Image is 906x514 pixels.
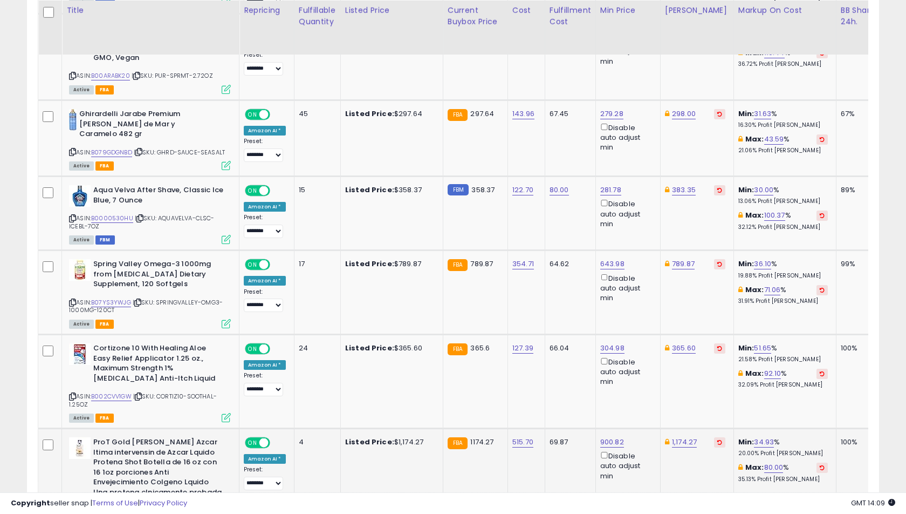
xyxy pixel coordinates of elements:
[733,1,836,55] th: The percentage added to the cost of goods (COGS) that forms the calculator for Min & Max prices.
[471,185,495,195] span: 358.37
[600,109,623,119] a: 279.28
[550,259,587,269] div: 64.62
[246,438,259,448] span: ON
[69,109,77,131] img: 319KLml7cSL._SL40_.jpg
[448,259,468,271] small: FBA
[69,343,231,421] div: ASIN:
[745,210,764,220] b: Max:
[738,121,828,129] p: 16.30% Profit [PERSON_NAME]
[738,5,832,16] div: Markup on Cost
[764,285,781,295] a: 71.06
[448,109,468,121] small: FBA
[91,298,131,307] a: B07YS3YWJG
[738,211,828,231] div: %
[244,5,290,16] div: Repricing
[764,368,781,379] a: 92.10
[299,109,332,119] div: 45
[764,462,784,473] a: 80.00
[69,109,231,169] div: ASIN:
[738,297,828,305] p: 31.91% Profit [PERSON_NAME]
[745,462,764,472] b: Max:
[738,48,828,68] div: %
[345,343,394,353] b: Listed Price:
[345,259,394,269] b: Listed Price:
[69,259,91,281] img: 41sfvDuULfL._SL40_.jpg
[512,259,534,269] a: 354.71
[738,259,754,269] b: Min:
[345,109,435,119] div: $297.64
[738,343,828,363] div: %
[600,259,624,269] a: 643.98
[841,5,880,28] div: BB Share 24h.
[672,343,696,354] a: 365.60
[244,51,286,76] div: Preset:
[738,381,828,389] p: 32.09% Profit [PERSON_NAME]
[69,185,231,243] div: ASIN:
[69,298,223,314] span: | SKU: SPRINGVALLEY-OMG3-1000MG-120CT
[512,109,534,119] a: 143.96
[69,343,91,365] img: 41j8SQd77sL._SL40_.jpg
[754,343,771,354] a: 51.65
[11,498,187,509] div: seller snap | |
[738,109,828,129] div: %
[470,109,494,119] span: 297.64
[738,185,754,195] b: Min:
[764,210,785,221] a: 100.37
[512,5,540,16] div: Cost
[738,476,828,483] p: 35.13% Profit [PERSON_NAME]
[738,343,754,353] b: Min:
[665,5,729,16] div: [PERSON_NAME]
[93,343,224,386] b: Cortizone 10 With Healing Aloe Easy Relief Applicator 1.25 oz., Maximum Strength 1% [MEDICAL_DATA...
[69,214,215,230] span: | SKU: AQUAVELVA-CLSC-ICEBL-7OZ
[512,437,533,448] a: 515.70
[754,437,774,448] a: 34.93
[738,463,828,483] div: %
[66,5,235,16] div: Title
[738,356,828,363] p: 21.58% Profit [PERSON_NAME]
[738,109,754,119] b: Min:
[95,85,114,94] span: FBA
[672,185,696,195] a: 383.35
[448,437,468,449] small: FBA
[244,214,286,238] div: Preset:
[69,161,94,171] span: All listings currently available for purchase on Amazon
[550,5,591,28] div: Fulfillment Cost
[79,109,210,142] b: Ghirardelli Jarabe Premium [PERSON_NAME] de Mar y Caramelo 482 gr
[738,272,828,280] p: 19.88% Profit [PERSON_NAME]
[600,5,656,16] div: Min Price
[95,161,114,171] span: FBA
[269,438,286,448] span: OFF
[69,320,94,329] span: All listings currently available for purchase on Amazon
[299,437,332,447] div: 4
[672,109,696,119] a: 298.00
[600,437,624,448] a: 900.82
[69,392,217,408] span: | SKU: CORTIZ10-SOOTHAL-1.25OZ
[95,235,115,245] span: FBM
[738,224,828,231] p: 32.12% Profit [PERSON_NAME]
[754,185,773,195] a: 30.00
[269,186,286,195] span: OFF
[246,260,259,269] span: ON
[512,185,533,195] a: 122.70
[244,288,286,313] div: Preset:
[244,138,286,162] div: Preset:
[299,259,332,269] div: 17
[448,5,503,28] div: Current Buybox Price
[244,276,286,286] div: Amazon AI *
[132,71,213,80] span: | SKU: PUR-SPRMT-2.72OZ
[754,259,771,269] a: 36.10
[299,343,332,353] div: 24
[448,343,468,355] small: FBA
[841,437,876,447] div: 100%
[69,235,94,245] span: All listings currently available for purchase on Amazon
[345,259,435,269] div: $789.87
[11,498,50,508] strong: Copyright
[345,109,394,119] b: Listed Price:
[738,450,828,457] p: 20.00% Profit [PERSON_NAME]
[345,185,394,195] b: Listed Price:
[600,356,652,387] div: Disable auto adjust min
[841,109,876,119] div: 67%
[269,344,286,354] span: OFF
[754,109,771,119] a: 31.63
[470,259,493,269] span: 789.87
